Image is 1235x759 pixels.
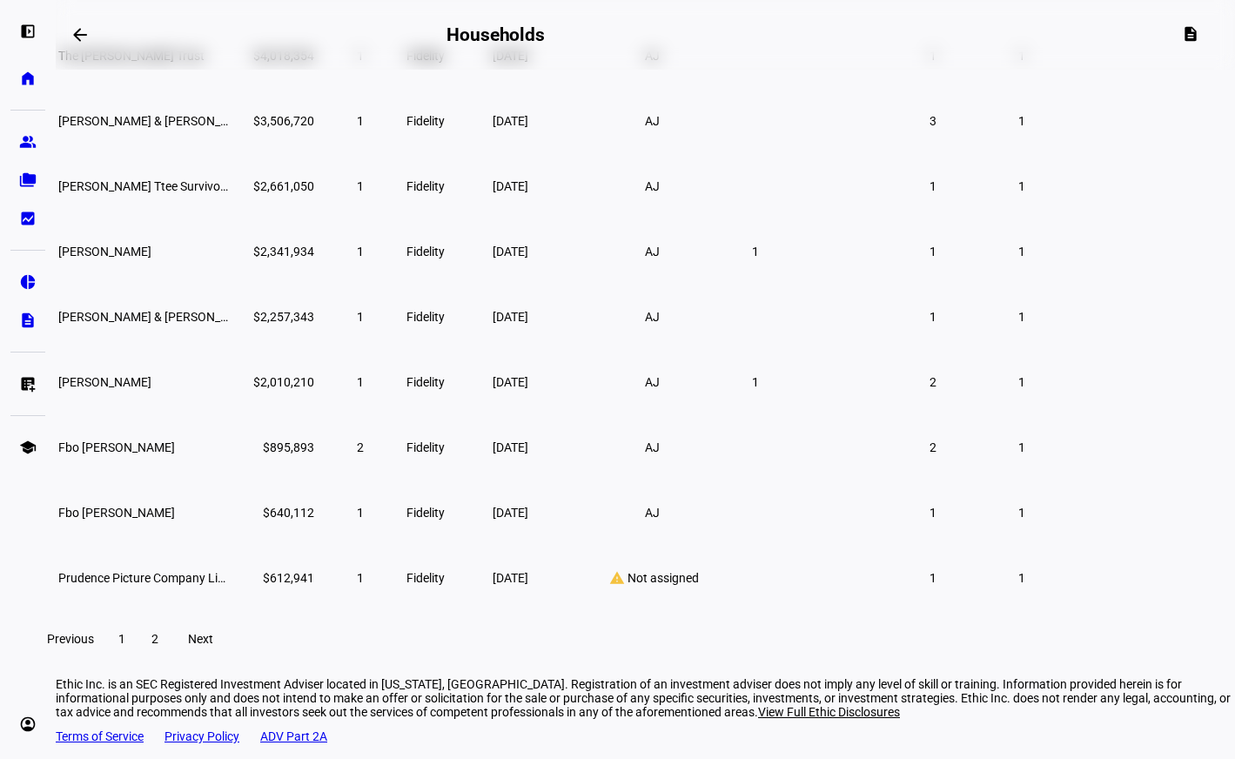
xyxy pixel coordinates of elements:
[637,171,668,202] li: AJ
[406,179,445,193] span: Fidelity
[233,480,315,544] td: $640,112
[406,571,445,585] span: Fidelity
[19,23,37,40] eth-mat-symbol: left_panel_open
[233,350,315,413] td: $2,010,210
[930,506,936,520] span: 1
[1018,375,1025,389] span: 1
[233,219,315,283] td: $2,341,934
[260,729,327,743] a: ADV Part 2A
[233,285,315,348] td: $2,257,343
[357,375,364,389] span: 1
[1018,506,1025,520] span: 1
[233,154,315,218] td: $2,661,050
[493,375,528,389] span: [DATE]
[357,571,364,585] span: 1
[493,310,528,324] span: [DATE]
[637,301,668,332] li: AJ
[930,310,936,324] span: 1
[233,546,315,609] td: $612,941
[493,571,528,585] span: [DATE]
[139,621,171,656] button: 2
[1018,179,1025,193] span: 1
[357,506,364,520] span: 1
[58,114,258,128] span: Patrick Mckay & Nora Davis
[58,506,175,520] span: Fbo Ricky Swallow
[58,571,248,585] span: Prudence Picture Company Limited
[188,632,213,646] span: Next
[19,171,37,189] eth-mat-symbol: folder_copy
[406,375,445,389] span: Fidelity
[595,570,709,586] div: Not assigned
[151,632,158,646] span: 2
[357,310,364,324] span: 1
[930,245,936,259] span: 1
[406,310,445,324] span: Fidelity
[406,245,445,259] span: Fidelity
[493,440,528,454] span: [DATE]
[637,366,668,398] li: AJ
[493,506,528,520] span: [DATE]
[1018,571,1025,585] span: 1
[58,245,151,259] span: Maya Diao
[58,375,151,389] span: Roger Alec Diao
[19,133,37,151] eth-mat-symbol: group
[58,440,175,454] span: Fbo Linda Felts
[446,24,545,45] h2: Households
[10,201,45,236] a: bid_landscape
[406,440,445,454] span: Fidelity
[357,114,364,128] span: 1
[493,114,528,128] span: [DATE]
[19,70,37,87] eth-mat-symbol: home
[357,440,364,454] span: 2
[58,179,347,193] span: Anita E Landecker Ttee Survivor Tr O/T Landecker Liv
[930,440,936,454] span: 2
[637,497,668,528] li: AJ
[930,114,936,128] span: 3
[19,715,37,733] eth-mat-symbol: account_circle
[1018,310,1025,324] span: 1
[357,245,364,259] span: 1
[357,179,364,193] span: 1
[10,124,45,159] a: group
[10,265,45,299] a: pie_chart
[752,375,759,389] span: 1
[10,61,45,96] a: home
[233,89,315,152] td: $3,506,720
[930,179,936,193] span: 1
[19,375,37,393] eth-mat-symbol: list_alt_add
[406,114,445,128] span: Fidelity
[752,245,759,259] span: 1
[10,163,45,198] a: folder_copy
[19,273,37,291] eth-mat-symbol: pie_chart
[1018,245,1025,259] span: 1
[10,303,45,338] a: description
[58,310,522,324] span: John D & Rachel Payne Ttee The John Daniel Payne And
[1018,440,1025,454] span: 1
[637,105,668,137] li: AJ
[637,236,668,267] li: AJ
[56,729,144,743] a: Terms of Service
[19,312,37,329] eth-mat-symbol: description
[1018,114,1025,128] span: 1
[637,432,668,463] li: AJ
[233,415,315,479] td: $895,893
[70,24,91,45] mat-icon: arrow_backwards
[172,621,228,656] button: Next
[493,245,528,259] span: [DATE]
[930,375,936,389] span: 2
[406,506,445,520] span: Fidelity
[56,677,1235,719] div: Ethic Inc. is an SEC Registered Investment Adviser located in [US_STATE], [GEOGRAPHIC_DATA]. Regi...
[930,571,936,585] span: 1
[1182,25,1199,43] mat-icon: description
[19,210,37,227] eth-mat-symbol: bid_landscape
[19,439,37,456] eth-mat-symbol: school
[164,729,239,743] a: Privacy Policy
[758,705,900,719] span: View Full Ethic Disclosures
[607,570,628,586] mat-icon: warning
[493,179,528,193] span: [DATE]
